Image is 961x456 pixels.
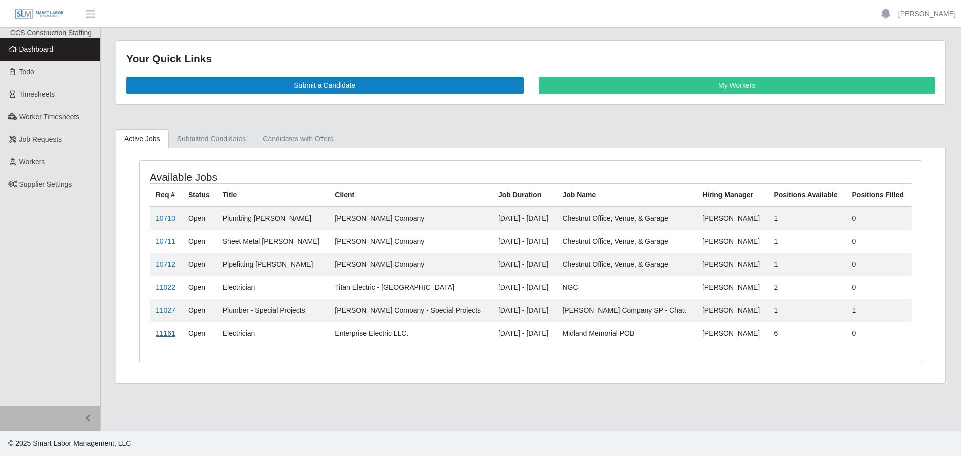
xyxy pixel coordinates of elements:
[217,207,329,230] td: Plumbing [PERSON_NAME]
[846,230,912,253] td: 0
[156,329,175,337] a: 11161
[19,135,62,143] span: Job Requests
[696,207,768,230] td: [PERSON_NAME]
[556,253,696,276] td: Chestnut Office, Venue, & Garage
[19,68,34,76] span: Todo
[169,129,255,149] a: Submitted Candidates
[156,306,175,314] a: 11027
[696,230,768,253] td: [PERSON_NAME]
[768,299,846,322] td: 1
[768,276,846,299] td: 2
[217,322,329,345] td: Electrician
[217,183,329,207] th: Title
[217,253,329,276] td: Pipefitting [PERSON_NAME]
[217,276,329,299] td: Electrician
[150,183,182,207] th: Req #
[8,439,131,447] span: © 2025 Smart Labor Management, LLC
[126,77,524,94] a: Submit a Candidate
[846,299,912,322] td: 1
[696,299,768,322] td: [PERSON_NAME]
[182,322,217,345] td: Open
[492,207,556,230] td: [DATE] - [DATE]
[254,129,342,149] a: Candidates with Offers
[329,183,492,207] th: Client
[329,276,492,299] td: Titan Electric - [GEOGRAPHIC_DATA]
[768,207,846,230] td: 1
[556,276,696,299] td: NGC
[19,113,79,121] span: Worker Timesheets
[696,183,768,207] th: Hiring Manager
[768,183,846,207] th: Positions Available
[846,253,912,276] td: 0
[696,253,768,276] td: [PERSON_NAME]
[492,230,556,253] td: [DATE] - [DATE]
[492,253,556,276] td: [DATE] - [DATE]
[116,129,169,149] a: Active Jobs
[846,276,912,299] td: 0
[768,230,846,253] td: 1
[19,90,55,98] span: Timesheets
[156,214,175,222] a: 10710
[182,276,217,299] td: Open
[492,183,556,207] th: Job Duration
[182,230,217,253] td: Open
[556,183,696,207] th: Job Name
[150,171,458,183] h4: Available Jobs
[182,253,217,276] td: Open
[329,230,492,253] td: [PERSON_NAME] Company
[696,276,768,299] td: [PERSON_NAME]
[492,276,556,299] td: [DATE] - [DATE]
[182,299,217,322] td: Open
[696,322,768,345] td: [PERSON_NAME]
[156,260,175,268] a: 10712
[14,9,64,20] img: SLM Logo
[156,237,175,245] a: 10711
[846,322,912,345] td: 0
[768,253,846,276] td: 1
[126,51,935,67] div: Your Quick Links
[182,207,217,230] td: Open
[19,45,54,53] span: Dashboard
[217,230,329,253] td: Sheet Metal [PERSON_NAME]
[539,77,936,94] a: My Workers
[329,299,492,322] td: [PERSON_NAME] Company - Special Projects
[556,299,696,322] td: [PERSON_NAME] Company SP - Chatt
[19,158,45,166] span: Workers
[329,253,492,276] td: [PERSON_NAME] Company
[10,29,92,37] span: CCS Construction Staffing
[19,180,72,188] span: Supplier Settings
[556,207,696,230] td: Chestnut Office, Venue, & Garage
[556,230,696,253] td: Chestnut Office, Venue, & Garage
[768,322,846,345] td: 6
[846,183,912,207] th: Positions Filled
[182,183,217,207] th: Status
[898,9,956,19] a: [PERSON_NAME]
[329,207,492,230] td: [PERSON_NAME] Company
[217,299,329,322] td: Plumber - Special Projects
[492,299,556,322] td: [DATE] - [DATE]
[156,283,175,291] a: 11022
[492,322,556,345] td: [DATE] - [DATE]
[556,322,696,345] td: Midland Memorial POB
[846,207,912,230] td: 0
[329,322,492,345] td: Enterprise Electric LLC.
